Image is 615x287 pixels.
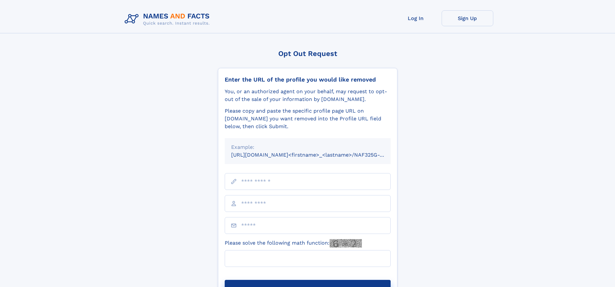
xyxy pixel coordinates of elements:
[122,10,215,28] img: Logo Names and Facts
[225,107,391,130] div: Please copy and paste the specific profile page URL on [DOMAIN_NAME] you want removed into the Pr...
[442,10,493,26] a: Sign Up
[218,50,397,58] div: Opt Out Request
[231,152,403,158] small: [URL][DOMAIN_NAME]<firstname>_<lastname>/NAF325G-xxxxxxxx
[231,143,384,151] div: Example:
[225,76,391,83] div: Enter the URL of the profile you would like removed
[225,239,362,248] label: Please solve the following math function:
[225,88,391,103] div: You, or an authorized agent on your behalf, may request to opt-out of the sale of your informatio...
[390,10,442,26] a: Log In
